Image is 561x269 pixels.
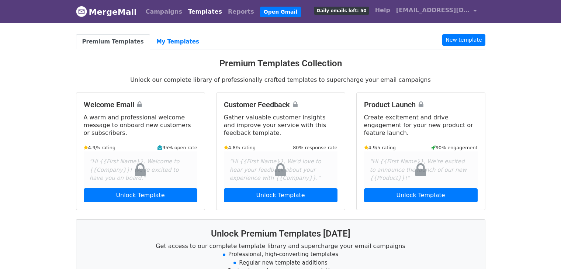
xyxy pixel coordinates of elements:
small: 4.9/5 rating [364,144,396,151]
h4: Customer Feedback [224,100,337,109]
h3: Premium Templates Collection [76,58,485,69]
a: Daily emails left: 50 [311,3,372,18]
p: Get access to our complete template library and supercharge your email campaigns [85,242,476,250]
h4: Product Launch [364,100,478,109]
span: Daily emails left: 50 [314,7,369,15]
a: Campaigns [143,4,185,19]
div: "Hi {{First Name}}, We'd love to hear your feedback about your experience with {{Company}}." [224,151,337,188]
a: Unlock Template [224,188,337,202]
a: Unlock Template [84,188,197,202]
h3: Unlock Premium Templates [DATE] [85,228,476,239]
a: Unlock Template [364,188,478,202]
h4: Welcome Email [84,100,197,109]
a: Reports [225,4,257,19]
small: 90% engagement [431,144,478,151]
p: Gather valuable customer insights and improve your service with this feedback template. [224,113,337,137]
a: My Templates [150,34,205,49]
a: Open Gmail [260,7,301,17]
img: MergeMail logo [76,6,87,17]
small: 4.9/5 rating [84,144,116,151]
div: "Hi {{First Name}}, Welcome to {{Company}}! We're excited to have you on board." [84,151,197,188]
a: Templates [185,4,225,19]
small: 95% open rate [157,144,197,151]
a: [EMAIL_ADDRESS][DOMAIN_NAME] [393,3,479,20]
small: 4.8/5 rating [224,144,256,151]
p: Create excitement and drive engagement for your new product or feature launch. [364,113,478,137]
a: Premium Templates [76,34,150,49]
p: A warm and professional welcome message to onboard new customers or subscribers. [84,113,197,137]
span: [EMAIL_ADDRESS][DOMAIN_NAME] [396,6,470,15]
a: MergeMail [76,4,137,20]
a: Help [372,3,393,18]
small: 80% response rate [293,144,337,151]
div: "Hi {{First Name}}, We're excited to announce the launch of our new {{Product}}!" [364,151,478,188]
li: Regular new template additions [85,259,476,267]
p: Unlock our complete library of professionally crafted templates to supercharge your email campaigns [76,76,485,84]
li: Professional, high-converting templates [85,250,476,259]
a: New template [442,34,485,46]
